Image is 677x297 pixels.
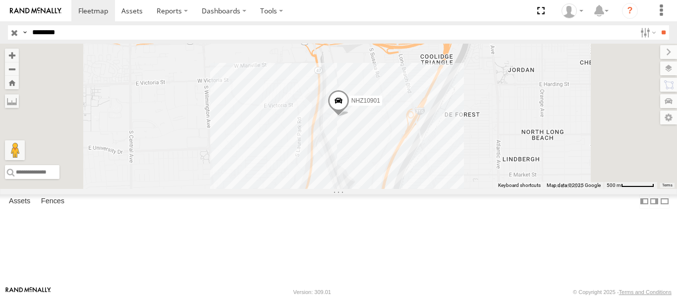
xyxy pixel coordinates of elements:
[5,49,19,62] button: Zoom in
[5,76,19,89] button: Zoom Home
[4,194,35,208] label: Assets
[639,194,649,209] label: Dock Summary Table to the Left
[21,25,29,40] label: Search Query
[5,62,19,76] button: Zoom out
[5,140,25,160] button: Drag Pegman onto the map to open Street View
[293,289,331,295] div: Version: 309.01
[649,194,659,209] label: Dock Summary Table to the Right
[547,182,601,188] span: Map data ©2025 Google
[660,111,677,124] label: Map Settings
[351,97,380,104] span: NHZ10901
[662,183,673,187] a: Terms (opens in new tab)
[573,289,672,295] div: © Copyright 2025 -
[5,287,51,297] a: Visit our Website
[619,289,672,295] a: Terms and Conditions
[604,182,657,189] button: Map scale: 500 m per 63 pixels
[498,182,541,189] button: Keyboard shortcuts
[36,194,69,208] label: Fences
[636,25,658,40] label: Search Filter Options
[607,182,621,188] span: 500 m
[622,3,638,19] i: ?
[10,7,61,14] img: rand-logo.svg
[5,94,19,108] label: Measure
[558,3,587,18] div: Zulema McIntosch
[660,194,670,209] label: Hide Summary Table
